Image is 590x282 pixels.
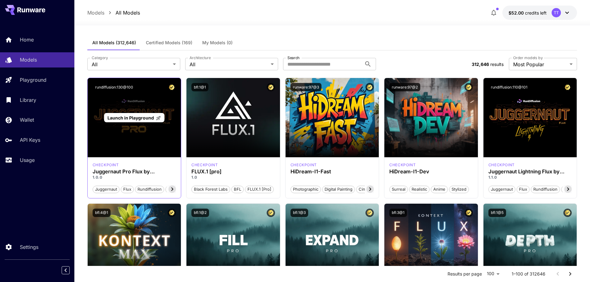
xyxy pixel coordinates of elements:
[322,186,355,193] span: Digital Painting
[291,186,321,193] span: Photographic
[168,83,176,91] button: Certified Model – Vetted for best performance and includes a commercial license.
[287,55,299,60] label: Search
[191,162,218,168] div: fluxpro
[267,83,275,91] button: Certified Model – Vetted for best performance and includes a commercial license.
[20,116,34,124] p: Wallet
[449,186,469,193] span: Stylized
[92,40,136,46] span: All Models (312,646)
[390,186,408,193] span: Surreal
[87,9,140,16] nav: breadcrumb
[465,83,473,91] button: Certified Model – Vetted for best performance and includes a commercial license.
[513,55,543,60] label: Order models by
[66,265,74,276] div: Collapse sidebar
[291,162,317,168] div: HiDream Fast
[488,175,572,180] p: 1.1.0
[502,6,577,20] button: $52.00TT
[488,162,515,168] p: checkpoint
[232,186,243,193] span: BFL
[190,55,211,60] label: Architecture
[291,185,321,193] button: Photographic
[356,186,380,193] span: Cinematic
[291,162,317,168] p: checkpoint
[356,185,380,193] button: Cinematic
[562,186,580,193] span: schnell
[365,209,374,217] button: Certified Model – Vetted for best performance and includes a commercial license.
[191,175,275,180] p: 1.0
[20,36,34,43] p: Home
[488,83,530,91] button: rundiffusion:110@101
[168,209,176,217] button: Certified Model – Vetted for best performance and includes a commercial license.
[389,169,473,175] div: HiDream-I1-Dev
[449,185,469,193] button: Stylized
[20,136,40,144] p: API Keys
[165,185,177,193] button: pro
[484,269,502,278] div: 100
[191,83,208,91] button: bfl:1@1
[93,185,120,193] button: juggernaut
[166,186,177,193] span: pro
[191,209,209,217] button: bfl:1@2
[409,186,429,193] span: Realistic
[509,10,525,15] span: $52.00
[389,209,407,217] button: bfl:3@1
[146,40,192,46] span: Certified Models (169)
[190,61,268,68] span: All
[448,271,482,277] p: Results per page
[62,266,70,274] button: Collapse sidebar
[93,186,119,193] span: juggernaut
[191,185,230,193] button: Black Forest Labs
[92,61,170,68] span: All
[121,186,133,193] span: flux
[267,209,275,217] button: Certified Model – Vetted for best performance and includes a commercial license.
[231,185,244,193] button: BFL
[191,169,275,175] h3: FLUX.1 [pro]
[563,209,572,217] button: Certified Model – Vetted for best performance and includes a commercial license.
[93,209,111,217] button: bfl:4@1
[489,186,515,193] span: juggernaut
[116,9,140,16] a: All Models
[431,186,448,193] span: Anime
[465,209,473,217] button: Certified Model – Vetted for best performance and includes a commercial license.
[389,162,416,168] div: HiDream Dev
[20,96,36,104] p: Library
[564,268,576,280] button: Go to next page
[121,185,134,193] button: flux
[563,83,572,91] button: Certified Model – Vetted for best performance and includes a commercial license.
[93,169,176,175] h3: Juggernaut Pro Flux by RunDiffusion
[291,209,308,217] button: bfl:1@3
[245,185,274,193] button: FLUX.1 [pro]
[20,56,37,63] p: Models
[93,175,176,180] p: 1.0.0
[409,185,430,193] button: Realistic
[202,40,233,46] span: My Models (0)
[191,162,218,168] p: checkpoint
[488,169,572,175] h3: Juggernaut Lightning Flux by RunDiffusion
[517,186,529,193] span: flux
[512,271,545,277] p: 1–100 of 312646
[192,186,230,193] span: Black Forest Labs
[87,9,104,16] a: Models
[322,185,355,193] button: Digital Painting
[389,185,408,193] button: Surreal
[389,162,416,168] p: checkpoint
[488,162,515,168] div: FLUX.1 D
[513,61,567,68] span: Most Popular
[92,55,108,60] label: Category
[531,186,560,193] span: rundiffusion
[389,83,420,91] button: runware:97@2
[291,169,374,175] h3: HiDream-I1-Fast
[509,10,547,16] div: $52.00
[20,243,38,251] p: Settings
[245,186,273,193] span: FLUX.1 [pro]
[531,185,560,193] button: rundiffusion
[552,8,561,17] div: TT
[472,62,489,67] span: 312,646
[561,185,580,193] button: schnell
[490,62,504,67] span: results
[525,10,547,15] span: credits left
